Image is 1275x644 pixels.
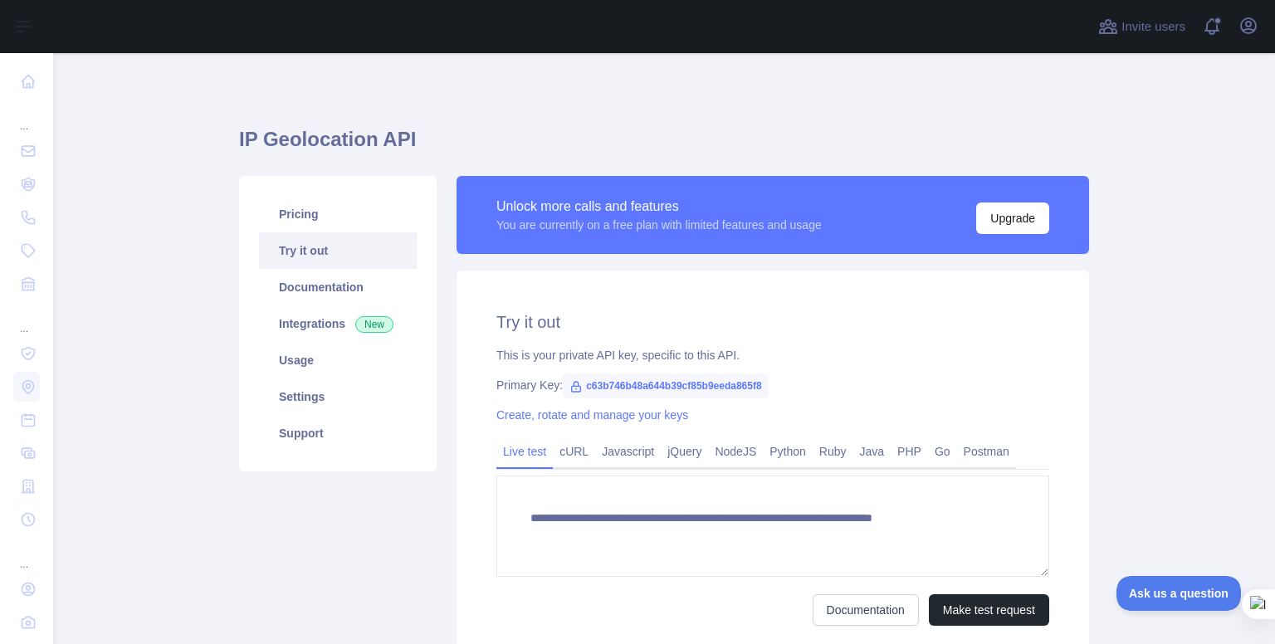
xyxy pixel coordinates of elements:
[13,302,40,335] div: ...
[496,377,1049,393] div: Primary Key:
[553,438,595,465] a: cURL
[891,438,928,465] a: PHP
[813,594,919,626] a: Documentation
[976,202,1049,234] button: Upgrade
[1116,576,1242,611] iframe: Toggle Customer Support
[259,415,417,451] a: Support
[259,305,417,342] a: Integrations New
[563,373,769,398] span: c63b746b48a644b39cf85b9eeda865f8
[928,438,957,465] a: Go
[239,126,1089,166] h1: IP Geolocation API
[496,347,1049,363] div: This is your private API key, specific to this API.
[355,316,393,333] span: New
[496,217,822,233] div: You are currently on a free plan with limited features and usage
[661,438,708,465] a: jQuery
[259,378,417,415] a: Settings
[259,232,417,269] a: Try it out
[708,438,763,465] a: NodeJS
[259,342,417,378] a: Usage
[1121,17,1185,37] span: Invite users
[853,438,892,465] a: Java
[496,408,688,422] a: Create, rotate and manage your keys
[496,197,822,217] div: Unlock more calls and features
[957,438,1016,465] a: Postman
[13,100,40,133] div: ...
[259,196,417,232] a: Pricing
[1095,13,1189,40] button: Invite users
[763,438,813,465] a: Python
[929,594,1049,626] button: Make test request
[259,269,417,305] a: Documentation
[813,438,853,465] a: Ruby
[13,538,40,571] div: ...
[496,310,1049,334] h2: Try it out
[496,438,553,465] a: Live test
[595,438,661,465] a: Javascript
